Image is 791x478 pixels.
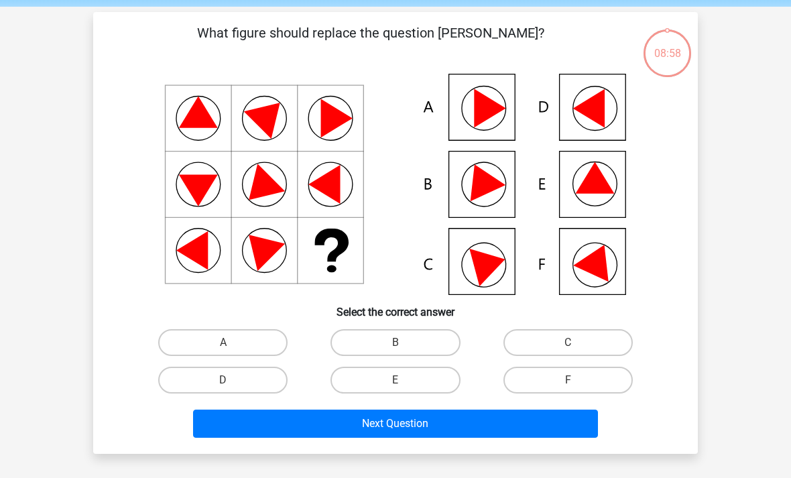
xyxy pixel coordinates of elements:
[503,367,633,394] label: F
[642,29,692,62] div: 08:58
[330,330,460,357] label: B
[193,410,599,438] button: Next Question
[115,296,676,319] h6: Select the correct answer
[158,330,288,357] label: A
[115,23,626,64] p: What figure should replace the question [PERSON_NAME]?
[503,330,633,357] label: C
[158,367,288,394] label: D
[330,367,460,394] label: E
